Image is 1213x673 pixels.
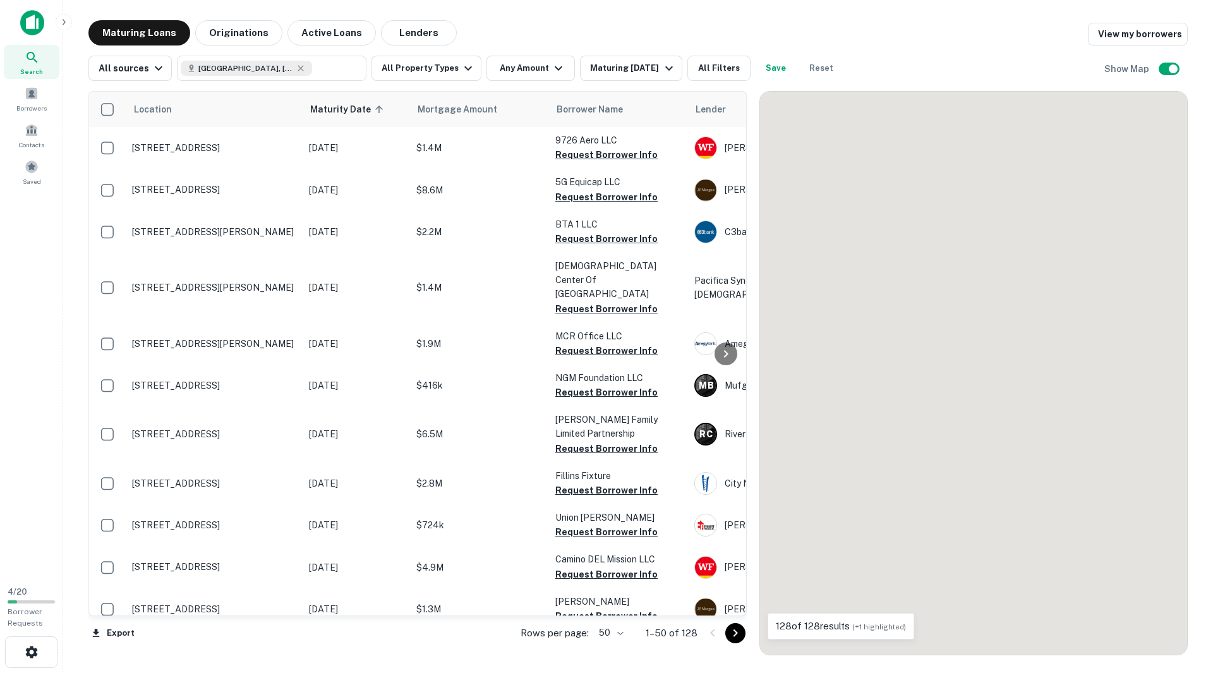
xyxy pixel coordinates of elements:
[88,20,190,45] button: Maturing Loans
[760,92,1187,655] div: 0 0
[555,524,658,540] button: Request Borrower Info
[416,602,543,616] p: $1.3M
[99,61,166,76] div: All sources
[694,514,884,537] div: [PERSON_NAME] Financial
[309,379,404,392] p: [DATE]
[555,483,658,498] button: Request Borrower Info
[594,624,625,642] div: 50
[287,20,376,45] button: Active Loans
[555,301,658,317] button: Request Borrower Info
[309,225,404,239] p: [DATE]
[521,626,589,641] p: Rows per page:
[195,20,282,45] button: Originations
[694,374,884,397] div: Mufg Bank LTD
[381,20,457,45] button: Lenders
[132,561,296,573] p: [STREET_ADDRESS]
[416,337,543,351] p: $1.9M
[695,514,716,536] img: picture
[303,92,410,127] th: Maturity Date
[646,626,697,641] p: 1–50 of 128
[555,413,682,440] p: [PERSON_NAME] Family Limited Partnership
[694,472,884,495] div: City National Bank
[418,102,514,117] span: Mortgage Amount
[695,221,716,243] img: picture
[309,337,404,351] p: [DATE]
[4,82,59,116] a: Borrowers
[555,190,658,205] button: Request Borrower Info
[16,103,47,113] span: Borrowers
[132,282,296,293] p: [STREET_ADDRESS][PERSON_NAME]
[309,183,404,197] p: [DATE]
[776,619,906,634] p: 128 of 128 results
[416,379,543,392] p: $416k
[8,587,27,597] span: 4 / 20
[132,478,296,489] p: [STREET_ADDRESS]
[852,623,906,631] span: (+1 highlighted)
[695,137,716,159] img: picture
[555,385,658,400] button: Request Borrower Info
[486,56,575,81] button: Any Amount
[132,338,296,349] p: [STREET_ADDRESS][PERSON_NAME]
[371,56,481,81] button: All Property Types
[580,56,682,81] button: Maturing [DATE]
[309,518,404,532] p: [DATE]
[416,225,543,239] p: $2.2M
[557,102,623,117] span: Borrower Name
[8,607,43,628] span: Borrower Requests
[4,155,59,189] div: Saved
[4,118,59,152] a: Contacts
[88,624,138,643] button: Export
[310,102,387,117] span: Maturity Date
[416,183,543,197] p: $8.6M
[555,511,682,524] p: Union [PERSON_NAME]
[416,476,543,490] p: $2.8M
[694,221,884,243] div: C3bank
[555,147,658,162] button: Request Borrower Info
[694,556,884,579] div: [PERSON_NAME] Fargo
[309,427,404,441] p: [DATE]
[695,179,716,201] img: picture
[801,56,842,81] button: Reset
[309,602,404,616] p: [DATE]
[132,428,296,440] p: [STREET_ADDRESS]
[416,141,543,155] p: $1.4M
[132,184,296,195] p: [STREET_ADDRESS]
[695,473,716,494] img: picture
[694,274,884,301] p: Pacifica Synod Of The [DEMOGRAPHIC_DATA]
[555,343,658,358] button: Request Borrower Info
[309,561,404,574] p: [DATE]
[555,175,682,189] p: 5G Equicap LLC
[410,92,549,127] th: Mortgage Amount
[555,469,682,483] p: Fillins Fixture
[555,259,682,301] p: [DEMOGRAPHIC_DATA] Center Of [GEOGRAPHIC_DATA]
[555,133,682,147] p: 9726 Aero LLC
[555,217,682,231] p: BTA 1 LLC
[699,428,712,441] p: R C
[695,557,716,578] img: picture
[694,136,884,159] div: [PERSON_NAME] Fargo
[694,423,884,446] div: River City Bank
[555,567,658,582] button: Request Borrower Info
[20,10,44,35] img: capitalize-icon.png
[555,552,682,566] p: Camino DEL Mission LLC
[309,281,404,294] p: [DATE]
[696,102,726,117] span: Lender
[555,231,658,246] button: Request Borrower Info
[132,142,296,154] p: [STREET_ADDRESS]
[416,281,543,294] p: $1.4M
[699,379,713,392] p: M B
[309,141,404,155] p: [DATE]
[1150,572,1213,633] iframe: Chat Widget
[132,380,296,391] p: [STREET_ADDRESS]
[694,332,884,355] div: Amegy Bank
[694,598,884,621] div: [PERSON_NAME]
[23,176,41,186] span: Saved
[4,45,59,79] a: Search
[687,56,751,81] button: All Filters
[694,179,884,202] div: [PERSON_NAME]
[555,595,682,609] p: [PERSON_NAME]
[198,63,293,74] span: [GEOGRAPHIC_DATA], [GEOGRAPHIC_DATA]
[132,519,296,531] p: [STREET_ADDRESS]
